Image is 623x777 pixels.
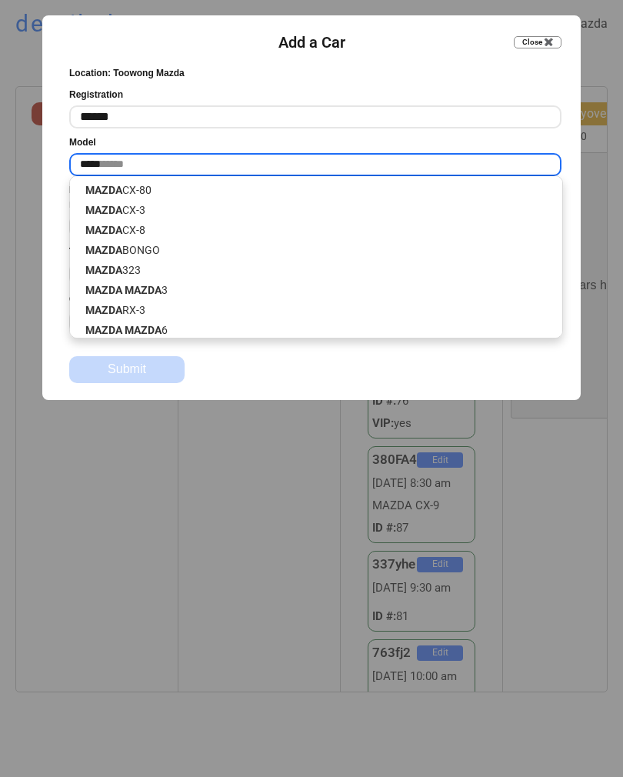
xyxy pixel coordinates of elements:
[125,284,162,296] strong: MAZDA
[85,304,122,316] strong: MAZDA
[70,320,562,340] p: 6
[70,220,562,240] p: CX-8
[278,32,345,53] div: Add a Car
[85,204,122,216] strong: MAZDA
[85,284,122,296] strong: MAZDA
[69,136,96,149] div: Model
[69,356,185,383] button: Submit
[70,280,562,300] p: 3
[514,36,561,48] button: Close ✖️
[70,180,562,200] p: CX-80
[85,324,122,336] strong: MAZDA
[70,260,562,280] p: 323
[70,300,562,320] p: RX-3
[85,224,122,236] strong: MAZDA
[85,184,122,196] strong: MAZDA
[125,324,162,336] strong: MAZDA
[69,88,123,102] div: Registration
[69,67,185,80] div: Location: Toowong Mazda
[70,240,562,260] p: BONGO
[70,200,562,220] p: CX-3
[85,264,122,276] strong: MAZDA
[85,244,122,256] strong: MAZDA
